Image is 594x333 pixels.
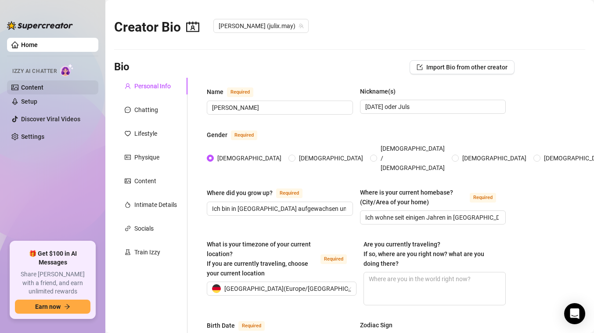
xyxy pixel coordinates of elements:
[21,133,44,140] a: Settings
[212,103,346,112] input: Name
[60,64,74,76] img: AI Chatter
[365,213,499,222] input: Where is your current homebase? (City/Area of your home)
[360,320,399,330] label: Zodiac Sign
[426,64,508,71] span: Import Bio from other creator
[7,21,73,30] img: logo-BBDzfeDw.svg
[125,249,131,255] span: experiment
[134,224,154,233] div: Socials
[360,87,396,96] div: Nickname(s)
[212,284,221,293] img: de
[212,204,346,214] input: Where did you grow up?
[207,130,227,140] div: Gender
[320,254,347,264] span: Required
[231,130,257,140] span: Required
[21,41,38,48] a: Home
[360,320,392,330] div: Zodiac Sign
[125,154,131,160] span: idcard
[377,144,448,173] span: [DEMOGRAPHIC_DATA] / [DEMOGRAPHIC_DATA]
[125,130,131,137] span: heart
[114,60,130,74] h3: Bio
[114,19,199,36] h2: Creator Bio
[207,87,223,97] div: Name
[64,304,70,310] span: arrow-right
[360,87,402,96] label: Nickname(s)
[417,64,423,70] span: import
[207,130,267,140] label: Gender
[134,152,159,162] div: Physique
[12,67,57,76] span: Izzy AI Chatter
[360,188,506,207] label: Where is your current homebase? (City/Area of your home)
[15,270,90,296] span: Share [PERSON_NAME] with a friend, and earn unlimited rewards
[459,153,530,163] span: [DEMOGRAPHIC_DATA]
[125,178,131,184] span: picture
[134,200,177,210] div: Intimate Details
[207,188,312,198] label: Where did you grow up?
[299,23,304,29] span: team
[224,282,369,295] span: [GEOGRAPHIC_DATA] ( Europe/[GEOGRAPHIC_DATA] )
[564,303,585,324] div: Open Intercom Messenger
[410,60,515,74] button: Import Bio from other creator
[295,153,367,163] span: [DEMOGRAPHIC_DATA]
[365,102,499,112] input: Nickname(s)
[364,241,484,267] span: Are you currently traveling? If so, where are you right now? what are you doing there?
[125,83,131,89] span: user
[35,303,61,310] span: Earn now
[238,321,265,331] span: Required
[207,321,235,330] div: Birth Date
[227,87,253,97] span: Required
[207,320,274,331] label: Birth Date
[21,84,43,91] a: Content
[134,247,160,257] div: Train Izzy
[134,129,157,138] div: Lifestyle
[21,116,80,123] a: Discover Viral Videos
[134,176,156,186] div: Content
[207,241,311,277] span: What is your timezone of your current location? If you are currently traveling, choose your curre...
[360,188,467,207] div: Where is your current homebase? (City/Area of your home)
[15,300,90,314] button: Earn nowarrow-right
[125,202,131,208] span: fire
[214,153,285,163] span: [DEMOGRAPHIC_DATA]
[125,107,131,113] span: message
[134,81,171,91] div: Personal Info
[219,19,303,33] span: Julia (julix.may)
[470,193,496,203] span: Required
[15,250,90,267] span: 🎁 Get $100 in AI Messages
[207,188,273,198] div: Where did you grow up?
[276,188,302,198] span: Required
[21,98,37,105] a: Setup
[125,225,131,232] span: link
[207,87,263,97] label: Name
[186,20,199,33] span: contacts
[134,105,158,115] div: Chatting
